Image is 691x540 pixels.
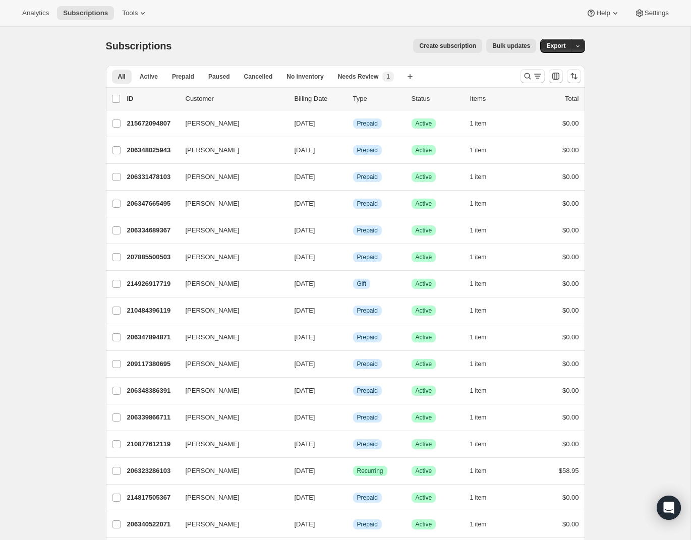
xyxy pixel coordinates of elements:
span: Active [416,494,432,502]
span: $0.00 [562,360,579,368]
button: [PERSON_NAME] [180,142,280,158]
div: 206339866711[PERSON_NAME][DATE]InfoPrepaidSuccessActive1 item$0.00 [127,410,579,425]
span: Prepaid [357,333,378,341]
span: Prepaid [357,520,378,528]
span: Active [140,73,158,81]
p: 207885500503 [127,252,178,262]
p: 210877612119 [127,439,178,449]
button: 1 item [470,197,498,211]
span: Active [416,360,432,368]
span: 1 item [470,387,487,395]
button: 1 item [470,517,498,531]
p: 210484396119 [127,306,178,316]
span: 1 item [470,253,487,261]
p: Billing Date [295,94,345,104]
span: [PERSON_NAME] [186,412,240,423]
span: Active [416,200,432,208]
span: Prepaid [357,146,378,154]
span: Active [416,226,432,234]
span: Bulk updates [492,42,530,50]
span: Prepaid [357,360,378,368]
span: 1 item [470,520,487,528]
button: [PERSON_NAME] [180,436,280,452]
span: [PERSON_NAME] [186,493,240,503]
span: Active [416,146,432,154]
span: Gift [357,280,367,288]
span: Prepaid [357,440,378,448]
p: Status [412,94,462,104]
span: $0.00 [562,146,579,154]
p: Customer [186,94,286,104]
span: [PERSON_NAME] [186,172,240,182]
span: $0.00 [562,253,579,261]
span: Settings [645,9,669,17]
button: 1 item [470,410,498,425]
div: 214817505367[PERSON_NAME][DATE]InfoPrepaidSuccessActive1 item$0.00 [127,491,579,505]
span: [DATE] [295,520,315,528]
span: 1 item [470,413,487,422]
div: 206348025943[PERSON_NAME][DATE]InfoPrepaidSuccessActive1 item$0.00 [127,143,579,157]
button: [PERSON_NAME] [180,383,280,399]
span: 1 item [470,173,487,181]
span: [DATE] [295,200,315,207]
button: [PERSON_NAME] [180,356,280,372]
span: [PERSON_NAME] [186,439,240,449]
span: Prepaid [357,253,378,261]
button: [PERSON_NAME] [180,249,280,265]
button: [PERSON_NAME] [180,490,280,506]
button: 1 item [470,170,498,184]
span: 1 item [470,360,487,368]
div: 206347894871[PERSON_NAME][DATE]InfoPrepaidSuccessActive1 item$0.00 [127,330,579,344]
span: Create subscription [419,42,476,50]
span: $0.00 [562,387,579,394]
div: 206323286103[PERSON_NAME][DATE]SuccessRecurringSuccessActive1 item$58.95 [127,464,579,478]
button: 1 item [470,304,498,318]
span: [DATE] [295,440,315,448]
div: 206347665495[PERSON_NAME][DATE]InfoPrepaidSuccessActive1 item$0.00 [127,197,579,211]
p: 206347665495 [127,199,178,209]
span: [PERSON_NAME] [186,199,240,209]
span: $0.00 [562,494,579,501]
span: $0.00 [562,440,579,448]
button: Subscriptions [57,6,114,20]
span: All [118,73,126,81]
span: [PERSON_NAME] [186,252,240,262]
span: $0.00 [562,333,579,341]
p: 206334689367 [127,225,178,235]
span: $0.00 [562,413,579,421]
span: $0.00 [562,226,579,234]
button: [PERSON_NAME] [180,115,280,132]
p: Total [565,94,579,104]
div: 214926917719[PERSON_NAME][DATE]InfoGiftSuccessActive1 item$0.00 [127,277,579,291]
span: [PERSON_NAME] [186,386,240,396]
span: [DATE] [295,119,315,127]
span: [PERSON_NAME] [186,145,240,155]
button: Settings [628,6,675,20]
span: Export [546,42,565,50]
span: Prepaid [357,307,378,315]
span: Active [416,387,432,395]
div: 206340522071[PERSON_NAME][DATE]InfoPrepaidSuccessActive1 item$0.00 [127,517,579,531]
span: Active [416,333,432,341]
p: 206323286103 [127,466,178,476]
span: Active [416,173,432,181]
div: 210877612119[PERSON_NAME][DATE]InfoPrepaidSuccessActive1 item$0.00 [127,437,579,451]
span: Prepaid [357,173,378,181]
span: Cancelled [244,73,273,81]
span: Active [416,119,432,128]
button: 1 item [470,464,498,478]
span: $0.00 [562,173,579,181]
span: [DATE] [295,467,315,474]
div: Items [470,94,521,104]
button: [PERSON_NAME] [180,329,280,345]
span: [DATE] [295,226,315,234]
span: Active [416,307,432,315]
button: 1 item [470,384,498,398]
button: Search and filter results [521,69,545,83]
span: [DATE] [295,413,315,421]
button: 1 item [470,277,498,291]
button: Export [540,39,571,53]
p: 206347894871 [127,332,178,342]
span: Prepaid [357,413,378,422]
span: [PERSON_NAME] [186,466,240,476]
